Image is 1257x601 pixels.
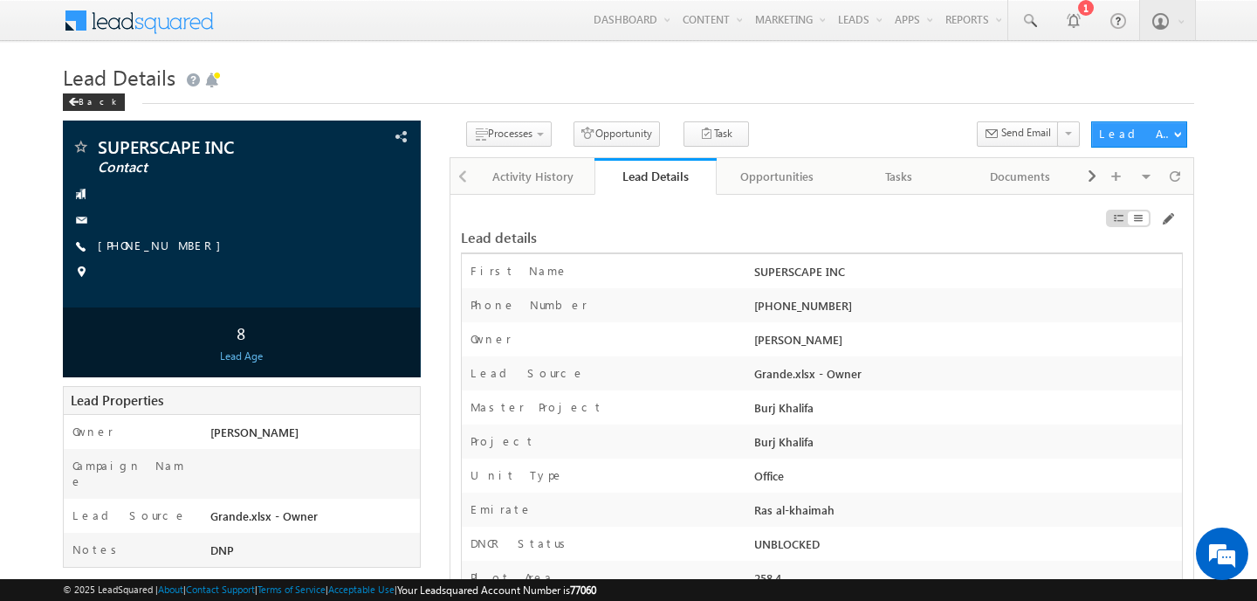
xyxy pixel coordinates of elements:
[67,316,416,349] div: 8
[72,458,193,489] label: Campaign Name
[72,542,123,557] label: Notes
[63,93,134,107] a: Back
[754,332,842,347] span: [PERSON_NAME]
[750,501,1182,526] div: Ras al-khaimah
[750,570,1182,594] div: 258.4
[1099,126,1173,142] div: Lead Actions
[471,399,603,415] label: Master Project
[98,159,319,176] span: Contact
[731,166,823,187] div: Opportunities
[574,121,660,147] button: Opportunity
[1091,121,1187,148] button: Lead Actions
[206,508,420,532] div: Grande.xlsx - Owner
[471,433,535,449] label: Project
[608,168,704,184] div: Lead Details
[750,433,1182,458] div: Burj Khalifa
[594,158,717,195] a: Lead Details
[461,230,936,245] div: Lead details
[683,121,749,147] button: Task
[471,263,568,279] label: First Name
[328,584,395,595] a: Acceptable Use
[471,535,572,551] label: DNCR Status
[72,424,113,439] label: Owner
[487,166,580,187] div: Activity History
[1001,125,1051,141] span: Send Email
[977,121,1059,147] button: Send Email
[750,263,1182,287] div: SUPERSCAPE INC
[210,542,234,557] span: DNP
[471,570,553,585] label: Plot Area
[466,121,552,147] button: Processes
[471,501,532,517] label: Emirate
[258,584,326,595] a: Terms of Service
[750,399,1182,424] div: Burj Khalifa
[210,425,299,439] span: [PERSON_NAME]
[570,584,596,597] span: 77060
[63,582,596,598] span: © 2025 LeadSquared | | | | |
[471,331,512,347] label: Owner
[72,508,187,523] label: Lead Source
[397,584,596,597] span: Your Leadsquared Account Number is
[852,166,944,187] div: Tasks
[960,158,1082,195] a: Documents
[750,467,1182,492] div: Office
[473,158,595,195] a: Activity History
[71,391,163,409] span: Lead Properties
[750,535,1182,560] div: UNBLOCKED
[750,297,1182,321] div: [PHONE_NUMBER]
[98,238,230,255] span: [PHONE_NUMBER]
[717,158,839,195] a: Opportunities
[471,467,564,483] label: Unit Type
[471,365,585,381] label: Lead Source
[471,297,587,313] label: Phone Number
[158,584,183,595] a: About
[838,158,960,195] a: Tasks
[63,63,175,91] span: Lead Details
[488,127,532,140] span: Processes
[974,166,1067,187] div: Documents
[186,584,255,595] a: Contact Support
[98,138,319,155] span: SUPERSCAPE INC
[63,93,125,111] div: Back
[750,365,1182,390] div: Grande.xlsx - Owner
[67,349,416,364] div: Lead Age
